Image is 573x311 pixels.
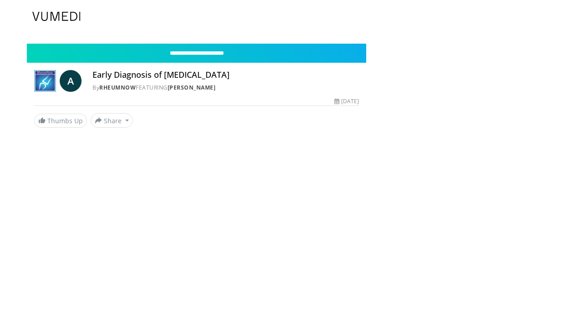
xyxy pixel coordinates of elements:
[168,84,216,91] a: [PERSON_NAME]
[32,12,81,21] img: VuMedi Logo
[34,70,56,92] img: RheumNow
[91,113,133,128] button: Share
[334,97,359,105] div: [DATE]
[99,84,136,91] a: RheumNow
[92,84,359,92] div: By FEATURING
[92,70,359,80] h4: Early Diagnosis of [MEDICAL_DATA]
[60,70,82,92] a: A
[34,114,87,128] a: Thumbs Up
